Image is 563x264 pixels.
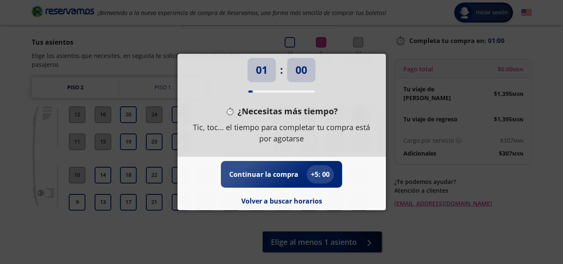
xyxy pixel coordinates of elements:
button: Continuar la compra+5: 00 [229,165,334,184]
p: ¿Necesitas más tiempo? [238,105,338,118]
p: 01 [256,62,268,78]
p: + 5 : 00 [311,169,330,179]
p: Tic, toc… el tiempo para completar tu compra está por agotarse [190,122,373,144]
button: Volver a buscar horarios [241,196,322,206]
p: 00 [295,62,307,78]
p: : [280,62,283,78]
p: Continuar la compra [229,169,298,179]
